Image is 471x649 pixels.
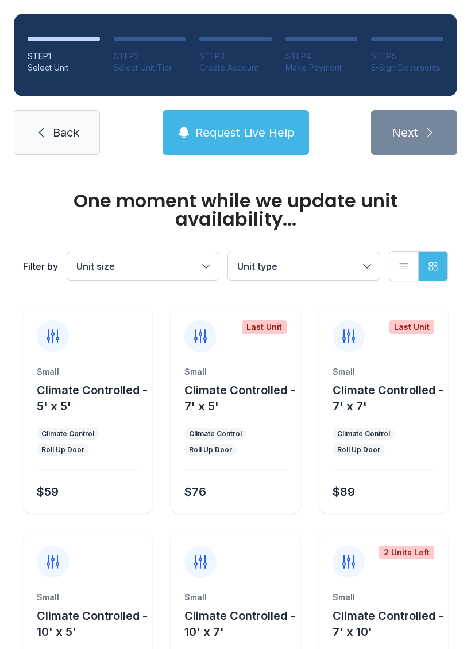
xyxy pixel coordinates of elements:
[23,192,448,228] div: One moment while we update unit availability...
[371,50,443,62] div: STEP 5
[333,382,443,414] button: Climate Controlled - 7' x 7'
[392,125,418,141] span: Next
[53,125,79,141] span: Back
[333,609,443,639] span: Climate Controlled - 7' x 10'
[199,50,272,62] div: STEP 3
[333,592,434,603] div: Small
[333,608,443,640] button: Climate Controlled - 7' x 10'
[237,261,277,272] span: Unit type
[228,252,380,280] button: Unit type
[184,382,295,414] button: Climate Controlled - 7' x 5'
[337,445,380,454] div: Roll Up Door
[184,608,295,640] button: Climate Controlled - 10' x 7'
[114,50,186,62] div: STEP 2
[41,445,84,454] div: Roll Up Door
[76,261,115,272] span: Unit size
[37,366,138,378] div: Small
[37,383,148,413] span: Climate Controlled - 5' x 5'
[199,62,272,73] div: Create Account
[67,252,219,280] button: Unit size
[23,259,58,273] div: Filter by
[41,429,94,438] div: Climate Control
[37,382,148,414] button: Climate Controlled - 5' x 5'
[285,50,358,62] div: STEP 4
[333,366,434,378] div: Small
[389,320,434,334] div: Last Unit
[195,125,295,141] span: Request Live Help
[337,429,390,438] div: Climate Control
[379,546,434,559] div: 2 Units Left
[184,366,286,378] div: Small
[37,608,148,640] button: Climate Controlled - 10' x 5'
[189,445,232,454] div: Roll Up Door
[184,609,295,639] span: Climate Controlled - 10' x 7'
[184,592,286,603] div: Small
[184,383,295,413] span: Climate Controlled - 7' x 5'
[285,62,358,73] div: Make Payment
[28,50,100,62] div: STEP 1
[242,320,287,334] div: Last Unit
[114,62,186,73] div: Select Unit Tier
[333,383,443,413] span: Climate Controlled - 7' x 7'
[189,429,242,438] div: Climate Control
[37,609,148,639] span: Climate Controlled - 10' x 5'
[37,484,59,500] div: $59
[28,62,100,73] div: Select Unit
[333,484,355,500] div: $89
[37,592,138,603] div: Small
[184,484,206,500] div: $76
[371,62,443,73] div: E-Sign Documents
